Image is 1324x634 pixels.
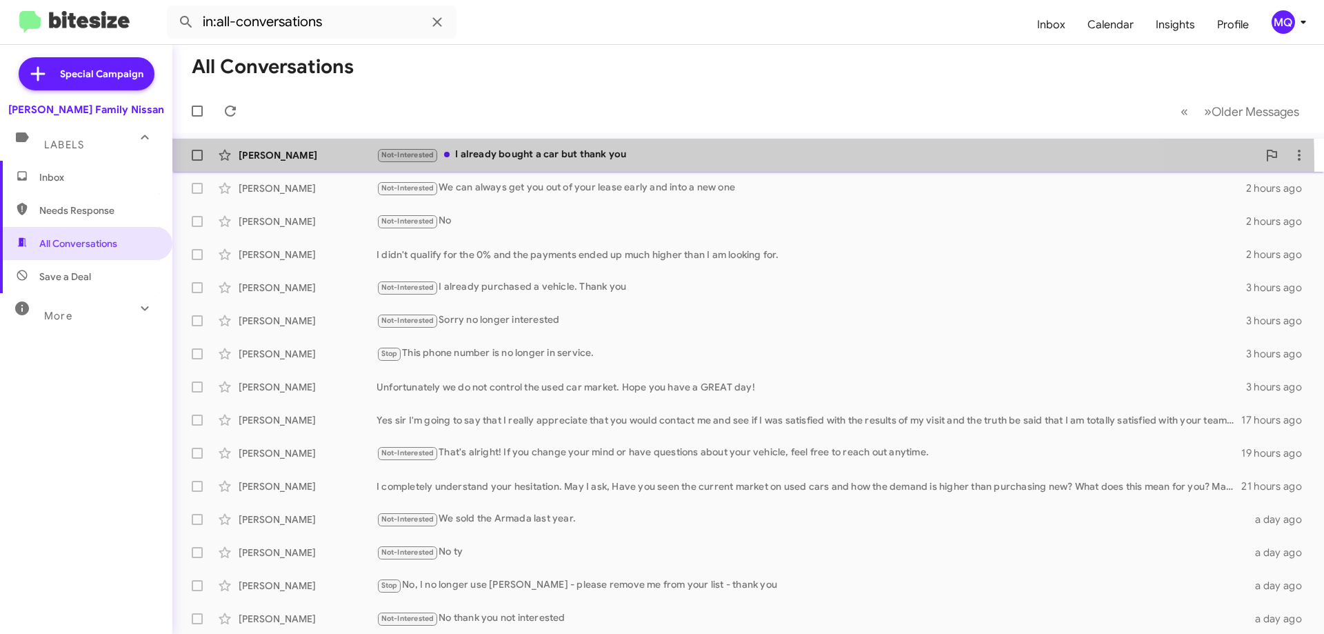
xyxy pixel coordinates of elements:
span: Not-Interested [381,184,434,192]
button: Previous [1172,97,1196,126]
div: [PERSON_NAME] [239,546,377,559]
a: Insights [1145,5,1206,45]
div: a day ago [1247,513,1313,526]
div: Yes sir I'm going to say that I really appreciate that you would contact me and see if I was sati... [377,413,1241,427]
a: Profile [1206,5,1260,45]
div: That's alright! If you change your mind or have questions about your vehicle, feel free to reach ... [377,445,1241,461]
div: 2 hours ago [1246,248,1313,261]
span: Stop [381,581,398,590]
span: Not-Interested [381,316,434,325]
span: Older Messages [1212,104,1299,119]
nav: Page navigation example [1173,97,1307,126]
div: [PERSON_NAME] [239,513,377,526]
div: a day ago [1247,546,1313,559]
div: [PERSON_NAME] [239,215,377,228]
div: [PERSON_NAME] [239,579,377,593]
div: I already purchased a vehicle. Thank you [377,279,1246,295]
div: 3 hours ago [1246,380,1313,394]
span: Not-Interested [381,150,434,159]
span: Needs Response [39,204,157,217]
span: Save a Deal [39,270,91,284]
div: I completely understand your hesitation. May I ask, Have you seen the current market on used cars... [377,479,1241,493]
div: [PERSON_NAME] [239,314,377,328]
a: Calendar [1076,5,1145,45]
span: Special Campaign [60,67,143,81]
span: » [1204,103,1212,120]
div: No ty [377,544,1247,560]
span: Labels [44,139,84,151]
div: I didn't qualify for the 0% and the payments ended up much higher than I am looking for. [377,248,1246,261]
h1: All Conversations [192,56,354,78]
span: Not-Interested [381,548,434,557]
span: Not-Interested [381,283,434,292]
span: Not-Interested [381,614,434,623]
div: [PERSON_NAME] [239,347,377,361]
div: 21 hours ago [1241,479,1313,493]
div: [PERSON_NAME] [239,612,377,626]
div: No, I no longer use [PERSON_NAME] - please remove me from your list - thank you [377,577,1247,593]
div: 2 hours ago [1246,215,1313,228]
div: [PERSON_NAME] [239,248,377,261]
div: No thank you not interested [377,611,1247,626]
span: All Conversations [39,237,117,250]
div: 19 hours ago [1241,446,1313,460]
div: [PERSON_NAME] [239,181,377,195]
button: MQ [1260,10,1309,34]
div: [PERSON_NAME] [239,148,377,162]
div: 3 hours ago [1246,347,1313,361]
div: 3 hours ago [1246,281,1313,295]
div: Unfortunately we do not control the used car market. Hope you have a GREAT day! [377,380,1246,394]
div: [PERSON_NAME] [239,281,377,295]
span: Not-Interested [381,448,434,457]
div: This phone number is no longer in service. [377,346,1246,361]
div: a day ago [1247,612,1313,626]
div: [PERSON_NAME] [239,479,377,493]
div: I already bought a car but thank you [377,147,1258,163]
div: 3 hours ago [1246,314,1313,328]
span: More [44,310,72,322]
div: We sold the Armada last year. [377,511,1247,527]
span: Stop [381,349,398,358]
a: Inbox [1026,5,1076,45]
div: No [377,213,1246,229]
div: [PERSON_NAME] [239,380,377,394]
div: 17 hours ago [1241,413,1313,427]
span: « [1181,103,1188,120]
div: [PERSON_NAME] [239,446,377,460]
input: Search [167,6,457,39]
div: MQ [1272,10,1295,34]
div: 2 hours ago [1246,181,1313,195]
span: Inbox [39,170,157,184]
div: [PERSON_NAME] Family Nissan [8,103,164,117]
div: We can always get you out of your lease early and into a new one [377,180,1246,196]
button: Next [1196,97,1307,126]
div: Sorry no longer interested [377,313,1246,328]
div: [PERSON_NAME] [239,413,377,427]
span: Not-Interested [381,515,434,524]
div: a day ago [1247,579,1313,593]
a: Special Campaign [19,57,154,90]
span: Not-Interested [381,217,434,226]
